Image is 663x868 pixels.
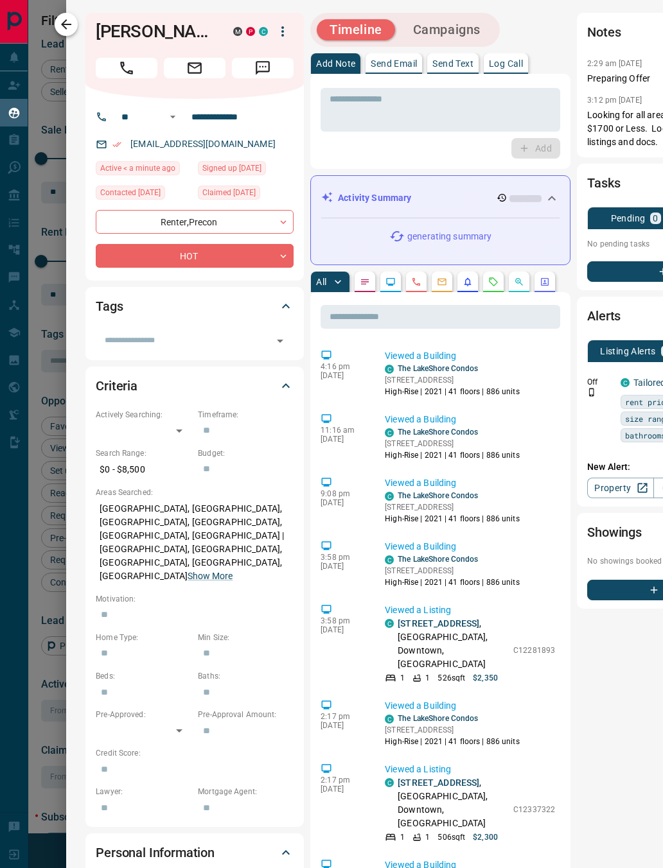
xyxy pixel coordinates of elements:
[385,365,394,374] div: condos.ca
[385,565,520,577] p: [STREET_ADDRESS]
[371,59,417,68] p: Send Email
[425,831,430,843] p: 1
[385,699,555,713] p: Viewed a Building
[233,27,242,36] div: mrloft.ca
[540,277,550,287] svg: Agent Actions
[385,724,520,736] p: [STREET_ADDRESS]
[587,22,621,42] h2: Notes
[385,501,520,513] p: [STREET_ADDRESS]
[321,186,560,210] div: Activity Summary
[100,186,161,199] span: Contacted [DATE]
[438,831,465,843] p: 506 sqft
[488,277,499,287] svg: Requests
[321,785,366,794] p: [DATE]
[513,804,555,815] p: C12337322
[321,616,366,625] p: 3:58 pm
[321,712,366,721] p: 2:17 pm
[198,186,294,204] div: Wed Apr 30 2025
[96,58,157,78] span: Call
[96,632,191,643] p: Home Type:
[96,409,191,421] p: Actively Searching:
[316,277,326,286] p: All
[164,58,225,78] span: Email
[198,161,294,179] div: Sat Jul 03 2021
[385,374,520,386] p: [STREET_ADDRESS]
[600,347,656,356] p: Listing Alerts
[360,277,370,287] svg: Notes
[96,747,294,759] p: Credit Score:
[587,478,653,498] a: Property
[96,837,294,868] div: Personal Information
[321,721,366,730] p: [DATE]
[385,778,394,787] div: condos.ca
[271,332,289,350] button: Open
[473,831,498,843] p: $2,300
[321,489,366,498] p: 9:08 pm
[385,736,520,747] p: High-Rise | 2021 | 41 floors | 886 units
[514,277,524,287] svg: Opportunities
[316,59,355,68] p: Add Note
[130,139,276,149] a: [EMAIL_ADDRESS][DOMAIN_NAME]
[96,186,191,204] div: Thu May 01 2025
[96,593,294,605] p: Motivation:
[112,140,121,149] svg: Email Verified
[198,409,294,421] p: Timeframe:
[407,230,491,243] p: generating summary
[432,59,473,68] p: Send Text
[96,376,137,396] h2: Criteria
[385,513,520,525] p: High-Rise | 2021 | 41 floors | 886 units
[398,714,478,723] a: The LakeShore Condos
[188,569,233,583] button: Show More
[385,413,555,426] p: Viewed a Building
[398,555,478,564] a: The LakeShore Condos
[385,449,520,461] p: High-Rise | 2021 | 41 floors | 886 units
[321,776,366,785] p: 2:17 pm
[198,786,294,797] p: Mortgage Agent:
[398,617,507,671] p: , [GEOGRAPHIC_DATA], Downtown, [GEOGRAPHIC_DATA]
[438,672,465,684] p: 526 sqft
[96,447,191,459] p: Search Range:
[473,672,498,684] p: $2,350
[385,763,555,776] p: Viewed a Listing
[321,435,366,444] p: [DATE]
[411,277,421,287] svg: Calls
[385,603,555,617] p: Viewed a Listing
[385,492,394,501] div: condos.ca
[96,210,294,234] div: Renter , Precon
[425,672,430,684] p: 1
[437,277,447,287] svg: Emails
[621,378,630,387] div: condos.ca
[385,428,394,437] div: condos.ca
[96,709,191,720] p: Pre-Approved:
[400,831,405,843] p: 1
[96,161,191,179] div: Sat Aug 16 2025
[587,376,613,388] p: Off
[96,498,294,587] p: [GEOGRAPHIC_DATA], [GEOGRAPHIC_DATA], [GEOGRAPHIC_DATA], [GEOGRAPHIC_DATA], [GEOGRAPHIC_DATA], [G...
[398,776,507,830] p: , [GEOGRAPHIC_DATA], Downtown, [GEOGRAPHIC_DATA]
[587,306,621,326] h2: Alerts
[96,291,294,322] div: Tags
[587,173,620,193] h2: Tasks
[321,498,366,507] p: [DATE]
[96,487,294,498] p: Areas Searched:
[198,632,294,643] p: Min Size:
[400,19,493,40] button: Campaigns
[246,27,255,36] div: property.ca
[400,672,405,684] p: 1
[653,214,658,223] p: 0
[398,428,478,437] a: The LakeShore Condos
[96,21,214,42] h1: [PERSON_NAME]
[463,277,473,287] svg: Listing Alerts
[321,371,366,380] p: [DATE]
[232,58,294,78] span: Message
[96,370,294,401] div: Criteria
[385,386,520,397] p: High-Rise | 2021 | 41 floors | 886 units
[398,618,479,629] a: [STREET_ADDRESS]
[513,645,555,656] p: C12281893
[489,59,523,68] p: Log Call
[321,562,366,571] p: [DATE]
[587,522,642,542] h2: Showings
[96,786,191,797] p: Lawyer:
[100,162,175,175] span: Active < a minute ago
[321,426,366,435] p: 11:16 am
